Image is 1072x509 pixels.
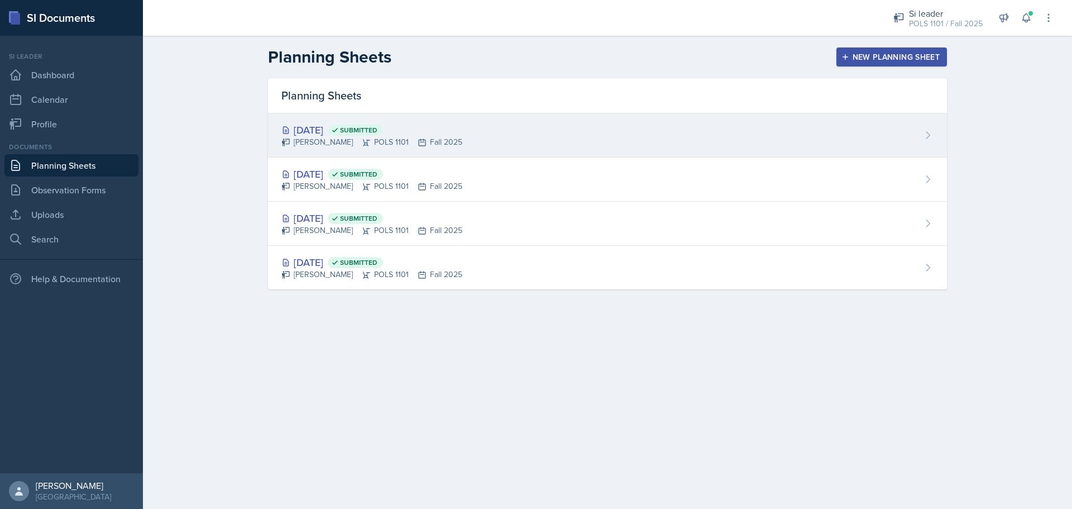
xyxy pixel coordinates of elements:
[4,228,138,250] a: Search
[340,214,377,223] span: Submitted
[36,491,111,502] div: [GEOGRAPHIC_DATA]
[4,88,138,111] a: Calendar
[909,18,983,30] div: POLS 1101 / Fall 2025
[340,126,377,135] span: Submitted
[844,53,940,61] div: New Planning Sheet
[4,64,138,86] a: Dashboard
[268,113,947,158] a: [DATE] Submitted [PERSON_NAME]POLS 1101Fall 2025
[268,78,947,113] div: Planning Sheets
[836,47,947,66] button: New Planning Sheet
[281,180,462,192] div: [PERSON_NAME] POLS 1101 Fall 2025
[340,170,377,179] span: Submitted
[4,203,138,226] a: Uploads
[281,211,462,226] div: [DATE]
[268,246,947,289] a: [DATE] Submitted [PERSON_NAME]POLS 1101Fall 2025
[281,255,462,270] div: [DATE]
[909,7,983,20] div: Si leader
[4,179,138,201] a: Observation Forms
[340,258,377,267] span: Submitted
[268,47,391,67] h2: Planning Sheets
[36,480,111,491] div: [PERSON_NAME]
[281,167,462,182] div: [DATE]
[4,142,138,152] div: Documents
[268,158,947,202] a: [DATE] Submitted [PERSON_NAME]POLS 1101Fall 2025
[4,51,138,61] div: Si leader
[281,136,462,148] div: [PERSON_NAME] POLS 1101 Fall 2025
[268,202,947,246] a: [DATE] Submitted [PERSON_NAME]POLS 1101Fall 2025
[4,268,138,290] div: Help & Documentation
[281,269,462,280] div: [PERSON_NAME] POLS 1101 Fall 2025
[4,113,138,135] a: Profile
[281,122,462,137] div: [DATE]
[4,154,138,177] a: Planning Sheets
[281,225,462,236] div: [PERSON_NAME] POLS 1101 Fall 2025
